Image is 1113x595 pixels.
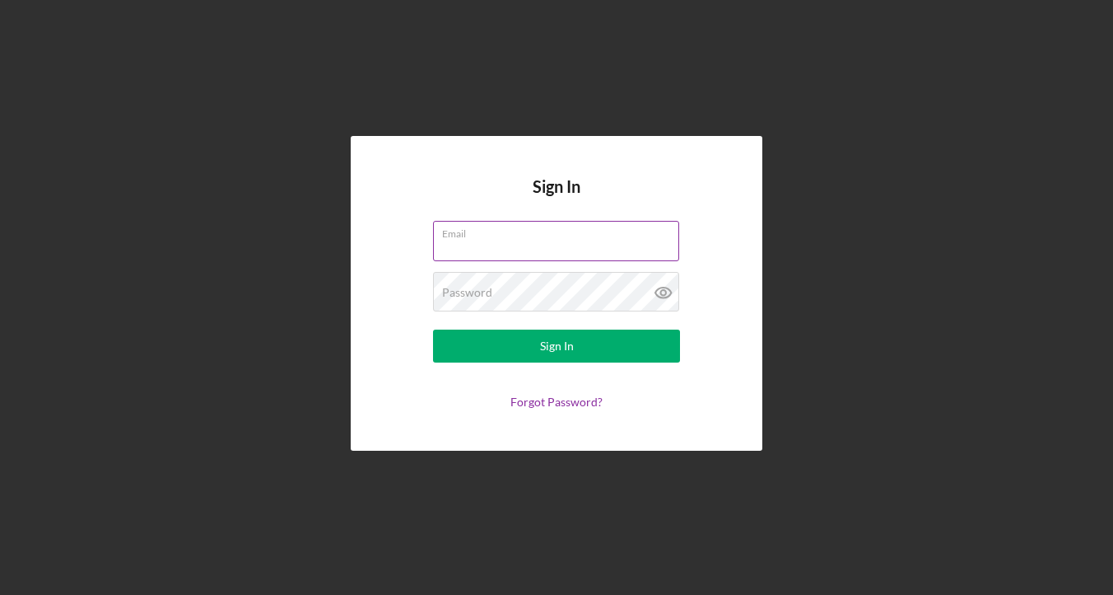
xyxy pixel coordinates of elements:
[442,222,679,240] label: Email
[533,177,580,221] h4: Sign In
[510,395,603,409] a: Forgot Password?
[540,330,574,363] div: Sign In
[442,286,492,299] label: Password
[433,330,680,363] button: Sign In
